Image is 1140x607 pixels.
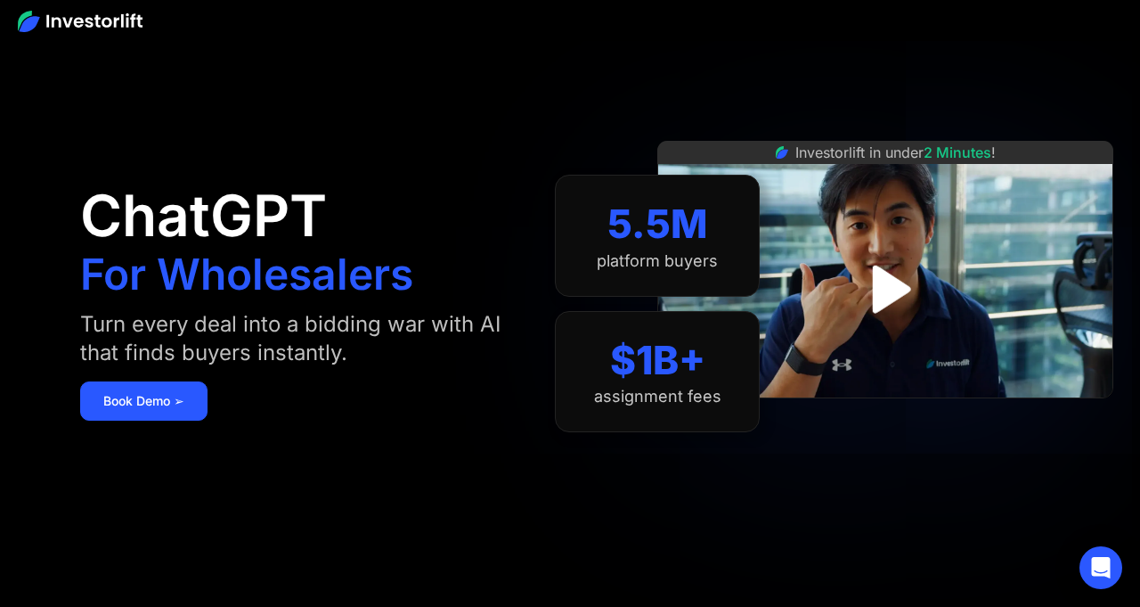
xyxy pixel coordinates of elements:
[80,310,520,367] div: Turn every deal into a bidding war with AI that finds buyers instantly.
[846,250,925,329] a: open lightbox
[607,201,708,248] div: 5.5M
[752,407,1019,429] iframe: Customer reviews powered by Trustpilot
[924,144,991,161] span: 2 Minutes
[80,253,413,296] h1: For Wholesalers
[594,387,721,406] div: assignment fees
[597,251,718,271] div: platform buyers
[80,187,327,244] h1: ChatGPT
[610,337,705,384] div: $1B+
[1079,546,1122,589] div: Open Intercom Messenger
[80,381,208,421] a: Book Demo ➢
[795,142,996,163] div: Investorlift in under !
